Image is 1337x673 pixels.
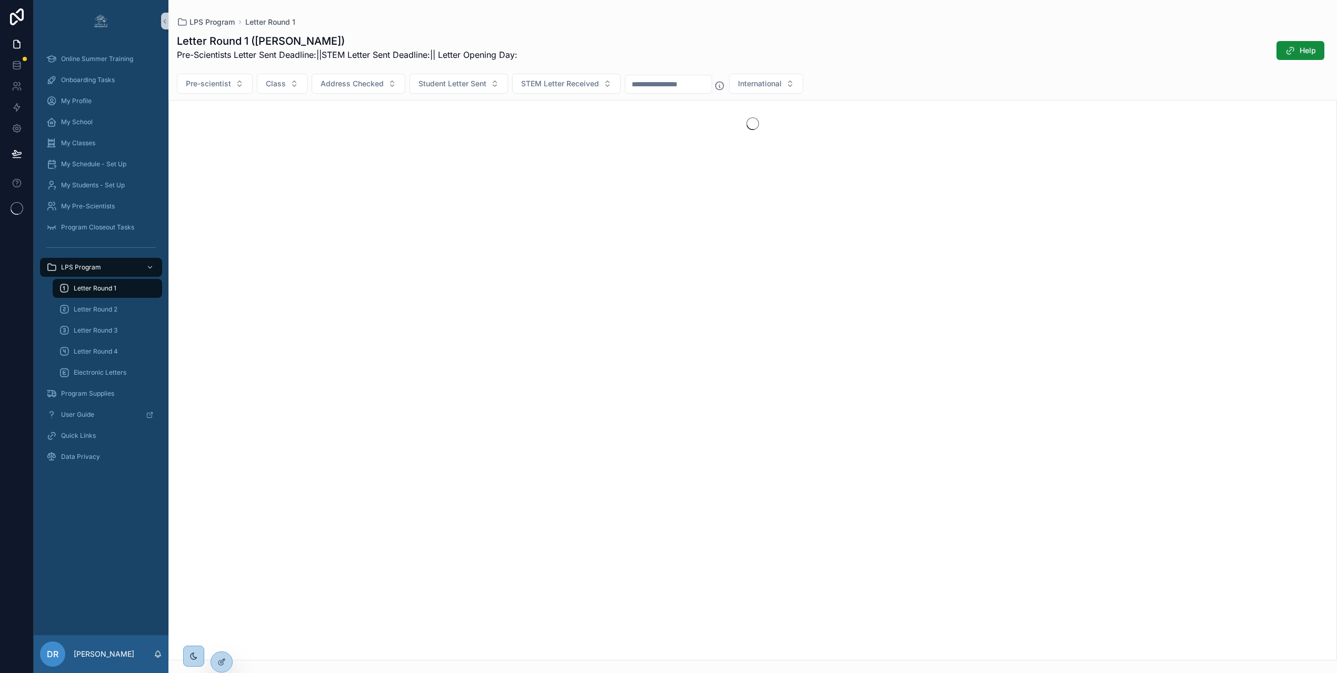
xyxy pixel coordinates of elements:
[40,176,162,195] a: My Students - Set Up
[61,139,95,147] span: My Classes
[61,118,93,126] span: My School
[74,305,117,314] span: Letter Round 2
[738,78,782,89] span: International
[74,347,118,356] span: Letter Round 4
[40,134,162,153] a: My Classes
[53,321,162,340] a: Letter Round 3
[61,202,115,210] span: My Pre-Scientists
[266,78,286,89] span: Class
[61,76,115,84] span: Onboarding Tasks
[1300,45,1316,56] span: Help
[40,447,162,466] a: Data Privacy
[93,13,109,29] img: App logo
[74,326,117,335] span: Letter Round 3
[53,279,162,298] a: Letter Round 1
[61,410,94,419] span: User Guide
[61,223,134,232] span: Program Closeout Tasks
[186,78,231,89] span: Pre-scientist
[61,263,101,272] span: LPS Program
[729,74,803,94] button: Select Button
[177,34,517,48] h1: Letter Round 1 ([PERSON_NAME])
[61,453,100,461] span: Data Privacy
[312,74,405,94] button: Select Button
[189,17,235,27] span: LPS Program
[40,426,162,445] a: Quick Links
[512,74,621,94] button: Select Button
[257,74,307,94] button: Select Button
[61,431,96,440] span: Quick Links
[410,74,508,94] button: Select Button
[61,181,125,189] span: My Students - Set Up
[40,71,162,89] a: Onboarding Tasks
[177,48,517,61] p: Pre-Scientists Letter Sent Deadline: ||STEM Letter Sent Deadline: || Letter Opening Day:
[245,17,295,27] a: Letter Round 1
[40,49,162,68] a: Online Summer Training
[61,160,126,168] span: My Schedule - Set Up
[521,78,599,89] span: STEM Letter Received
[34,42,168,480] div: scrollable content
[53,300,162,319] a: Letter Round 2
[40,218,162,237] a: Program Closeout Tasks
[177,17,235,27] a: LPS Program
[1276,41,1324,60] button: Help
[74,649,134,659] p: [PERSON_NAME]
[40,384,162,403] a: Program Supplies
[177,74,253,94] button: Select Button
[53,363,162,382] a: Electronic Letters
[61,389,114,398] span: Program Supplies
[74,284,116,293] span: Letter Round 1
[47,648,58,660] span: DR
[74,368,126,377] span: Electronic Letters
[53,342,162,361] a: Letter Round 4
[40,405,162,424] a: User Guide
[40,258,162,277] a: LPS Program
[418,78,486,89] span: Student Letter Sent
[40,92,162,111] a: My Profile
[40,155,162,174] a: My Schedule - Set Up
[61,55,133,63] span: Online Summer Training
[321,78,384,89] span: Address Checked
[40,113,162,132] a: My School
[40,197,162,216] a: My Pre-Scientists
[61,97,92,105] span: My Profile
